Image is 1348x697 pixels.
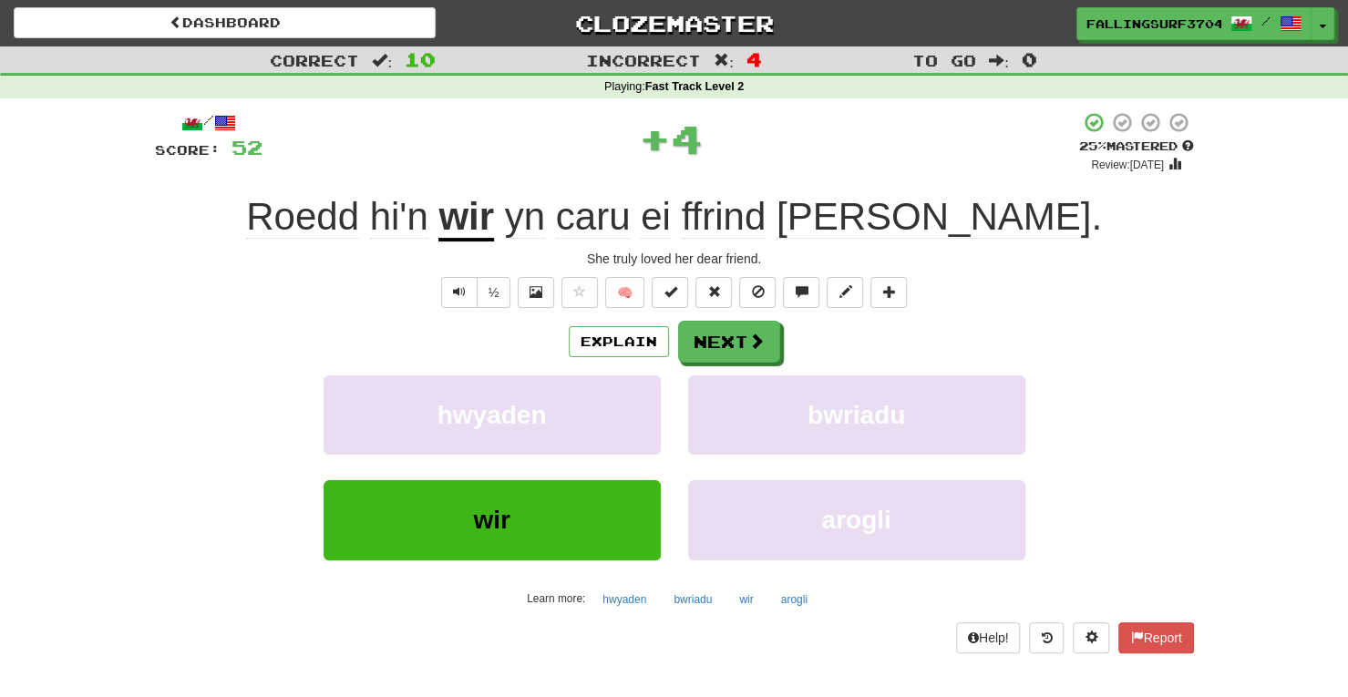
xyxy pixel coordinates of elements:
span: / [1261,15,1271,27]
button: bwriadu [664,586,722,613]
div: She truly loved her dear friend. [155,250,1194,268]
u: wir [438,195,494,241]
button: wir [324,480,661,559]
button: Explain [569,326,669,357]
button: Add to collection (alt+a) [870,277,907,308]
span: 4 [746,48,762,70]
span: 0 [1022,48,1037,70]
span: . [494,195,1102,239]
small: Review: [DATE] [1091,159,1164,171]
span: 25 % [1079,138,1106,153]
button: arogli [771,586,818,613]
span: : [714,53,734,68]
span: ei [641,195,671,239]
button: wir [729,586,763,613]
button: Reset to 0% Mastered (alt+r) [695,277,732,308]
span: 4 [671,116,703,161]
div: Mastered [1079,138,1194,155]
div: / [155,111,262,134]
button: Round history (alt+y) [1029,622,1064,653]
span: 10 [405,48,436,70]
button: Help! [956,622,1021,653]
span: : [989,53,1009,68]
span: FallingSurf3704 [1086,15,1221,32]
span: hwyaden [437,401,547,429]
button: Edit sentence (alt+d) [827,277,863,308]
span: yn [505,195,545,239]
button: Ignore sentence (alt+i) [739,277,776,308]
button: Next [678,321,780,363]
small: Learn more: [527,592,585,605]
button: 🧠 [605,277,644,308]
button: Play sentence audio (ctl+space) [441,277,478,308]
button: hwyaden [592,586,656,613]
span: 52 [232,136,262,159]
span: [PERSON_NAME] [777,195,1091,239]
a: Clozemaster [463,7,885,39]
span: arogli [821,506,890,534]
span: Correct [270,51,359,69]
button: Favorite sentence (alt+f) [561,277,598,308]
button: hwyaden [324,375,661,455]
button: ½ [477,277,511,308]
strong: Fast Track Level 2 [645,80,745,93]
span: To go [912,51,976,69]
span: + [639,111,671,166]
span: ffrind [681,195,766,239]
span: Incorrect [586,51,701,69]
button: Show image (alt+x) [518,277,554,308]
a: Dashboard [14,7,436,38]
span: Roedd [246,195,359,239]
span: bwriadu [808,401,905,429]
div: Text-to-speech controls [437,277,511,308]
span: wir [473,506,509,534]
span: : [372,53,392,68]
span: hi'n [370,195,428,239]
span: caru [556,195,631,239]
button: Report [1118,622,1193,653]
button: arogli [688,480,1025,559]
button: Discuss sentence (alt+u) [783,277,819,308]
span: Score: [155,142,221,158]
button: bwriadu [688,375,1025,455]
a: FallingSurf3704 / [1076,7,1312,40]
button: Set this sentence to 100% Mastered (alt+m) [652,277,688,308]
